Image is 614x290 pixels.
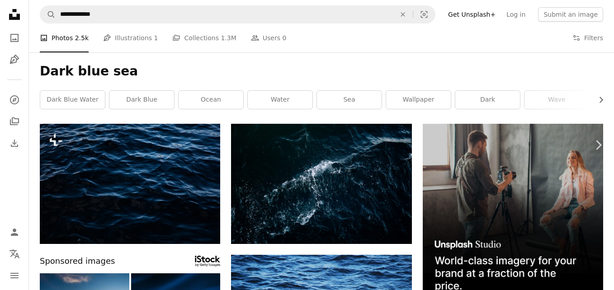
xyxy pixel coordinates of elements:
button: Visual search [413,6,435,23]
button: scroll list to the right [593,91,603,109]
a: Next [582,102,614,188]
a: wallpaper [386,91,451,109]
span: 1.3M [221,33,236,43]
form: Find visuals sitewide [40,5,435,23]
img: a large body of water with waves on it [40,124,220,244]
button: Language [5,245,24,263]
button: Search Unsplash [40,6,56,23]
button: Filters [572,23,603,52]
a: Illustrations [5,51,24,69]
a: Photos [5,29,24,47]
a: Log in [501,7,531,22]
a: Log in / Sign up [5,223,24,241]
a: dark blue [109,91,174,109]
button: Submit an image [538,7,603,22]
a: dark [455,91,520,109]
a: Illustrations 1 [103,23,158,52]
h1: Dark blue sea [40,63,603,80]
a: wave [524,91,589,109]
a: sea [317,91,382,109]
button: Clear [393,6,413,23]
span: 0 [282,33,286,43]
a: a large body of water with waves on it [40,179,220,187]
span: 1 [154,33,158,43]
span: Sponsored images [40,255,115,268]
a: water [248,91,312,109]
a: ocean [179,91,243,109]
a: Collections 1.3M [172,23,236,52]
a: dark blue water [40,91,105,109]
a: Explore [5,91,24,109]
a: high-angle photo of sea with waves [231,179,411,187]
a: Users 0 [251,23,287,52]
a: Get Unsplash+ [443,7,501,22]
img: high-angle photo of sea with waves [231,124,411,244]
button: Menu [5,267,24,285]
